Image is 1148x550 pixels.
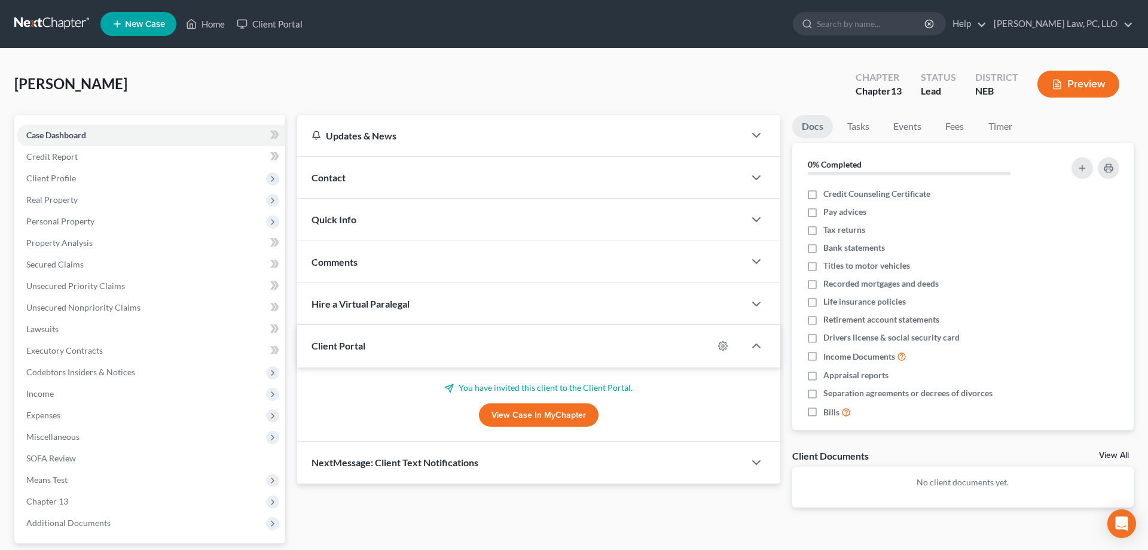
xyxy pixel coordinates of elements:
a: Property Analysis [17,232,285,254]
span: Hire a Virtual Paralegal [312,298,410,309]
div: NEB [975,84,1018,98]
div: Open Intercom Messenger [1107,509,1136,538]
span: Drivers license & social security card [823,332,960,344]
a: Secured Claims [17,254,285,275]
span: Codebtors Insiders & Notices [26,367,135,377]
span: Pay advices [823,206,866,218]
a: View All [1099,451,1129,460]
a: Help [947,13,987,35]
span: Additional Documents [26,518,111,528]
div: District [975,71,1018,84]
span: Executory Contracts [26,345,103,355]
a: Docs [792,115,833,138]
a: Case Dashboard [17,124,285,146]
div: Chapter [856,71,902,84]
span: Property Analysis [26,238,93,248]
span: Client Profile [26,173,76,183]
div: Chapter [856,84,902,98]
span: Quick Info [312,214,356,225]
span: Separation agreements or decrees of divorces [823,387,993,399]
a: View Case in MyChapter [479,403,599,427]
div: Lead [921,84,956,98]
strong: 0% Completed [808,159,862,169]
span: Lawsuits [26,324,59,334]
span: Case Dashboard [26,130,86,140]
span: Credit Report [26,151,78,162]
a: SOFA Review [17,448,285,469]
span: Expenses [26,410,60,420]
span: Personal Property [26,216,94,226]
span: SOFA Review [26,453,76,463]
span: Appraisal reports [823,369,889,381]
a: Lawsuits [17,318,285,340]
span: Client Portal [312,340,365,351]
span: Means Test [26,475,68,485]
p: You have invited this client to the Client Portal. [312,382,766,394]
span: 13 [891,85,902,96]
button: Preview [1037,71,1119,98]
a: Timer [979,115,1022,138]
span: Recorded mortgages and deeds [823,278,939,290]
span: Income Documents [823,351,895,363]
span: Tax returns [823,224,865,236]
span: Life insurance policies [823,296,906,308]
span: Bank statements [823,242,885,254]
span: Bills [823,406,839,418]
span: Retirement account statements [823,314,939,326]
input: Search by name... [817,13,926,35]
a: Credit Report [17,146,285,168]
span: Unsecured Nonpriority Claims [26,302,141,312]
a: Fees [936,115,974,138]
a: Events [884,115,931,138]
span: NextMessage: Client Text Notifications [312,457,478,468]
span: [PERSON_NAME] [14,75,127,92]
a: Unsecured Priority Claims [17,275,285,297]
a: Client Portal [231,13,309,35]
span: Contact [312,172,346,183]
span: Unsecured Priority Claims [26,281,125,291]
a: [PERSON_NAME] Law, PC, LLO [988,13,1133,35]
span: Miscellaneous [26,432,80,442]
span: Comments [312,256,358,268]
a: Unsecured Nonpriority Claims [17,297,285,318]
span: New Case [125,20,165,29]
a: Home [180,13,231,35]
div: Status [921,71,956,84]
a: Executory Contracts [17,340,285,361]
span: Chapter 13 [26,496,68,506]
span: Income [26,388,54,399]
p: No client documents yet. [802,476,1124,488]
span: Titles to motor vehicles [823,260,910,272]
div: Updates & News [312,129,730,142]
span: Real Property [26,195,78,205]
span: Secured Claims [26,259,84,269]
a: Tasks [838,115,879,138]
div: Client Documents [792,449,869,462]
span: Credit Counseling Certificate [823,188,930,200]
